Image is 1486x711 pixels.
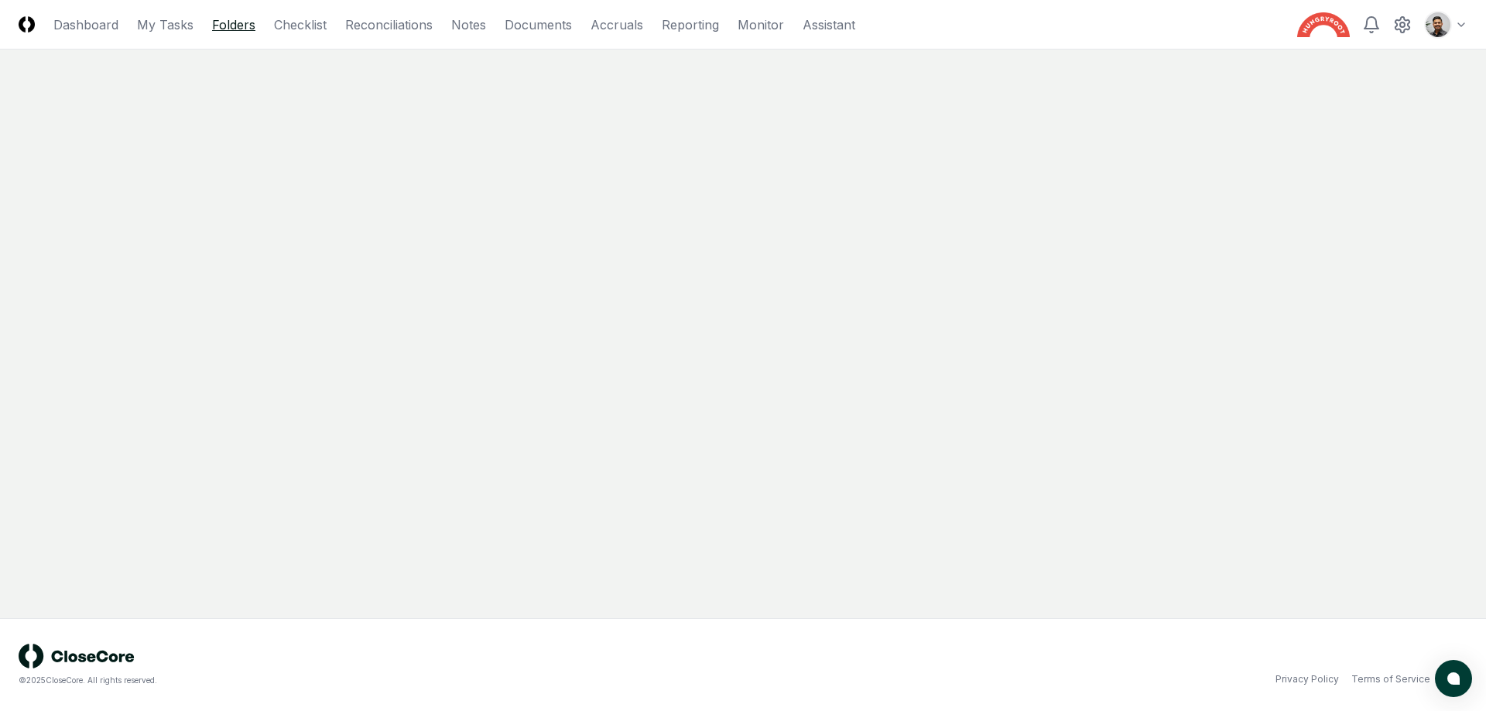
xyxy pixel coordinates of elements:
[451,15,486,34] a: Notes
[19,16,35,32] img: Logo
[1297,12,1350,37] img: Hungryroot logo
[137,15,193,34] a: My Tasks
[19,644,135,668] img: logo
[212,15,255,34] a: Folders
[274,15,327,34] a: Checklist
[1435,660,1472,697] button: atlas-launcher
[591,15,643,34] a: Accruals
[1275,672,1339,686] a: Privacy Policy
[53,15,118,34] a: Dashboard
[345,15,433,34] a: Reconciliations
[1351,672,1430,686] a: Terms of Service
[738,15,784,34] a: Monitor
[803,15,855,34] a: Assistant
[662,15,719,34] a: Reporting
[505,15,572,34] a: Documents
[1426,12,1450,37] img: d09822cc-9b6d-4858-8d66-9570c114c672_eec49429-a748-49a0-a6ec-c7bd01c6482e.png
[19,675,743,686] div: © 2025 CloseCore. All rights reserved.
